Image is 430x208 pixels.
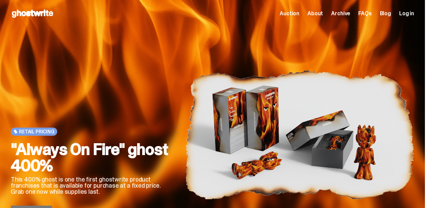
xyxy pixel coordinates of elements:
[380,11,391,16] a: Blog
[307,11,323,16] a: About
[19,129,55,134] span: Retail Pricing
[11,141,174,174] h2: "Always On Fire" ghost 400%
[399,11,414,16] a: Log in
[331,11,350,16] a: Archive
[280,11,299,16] a: Auction
[11,176,174,195] p: This 400% ghost is one the first ghostwrite product franchises that is available for purchase at ...
[358,11,371,16] a: FAQs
